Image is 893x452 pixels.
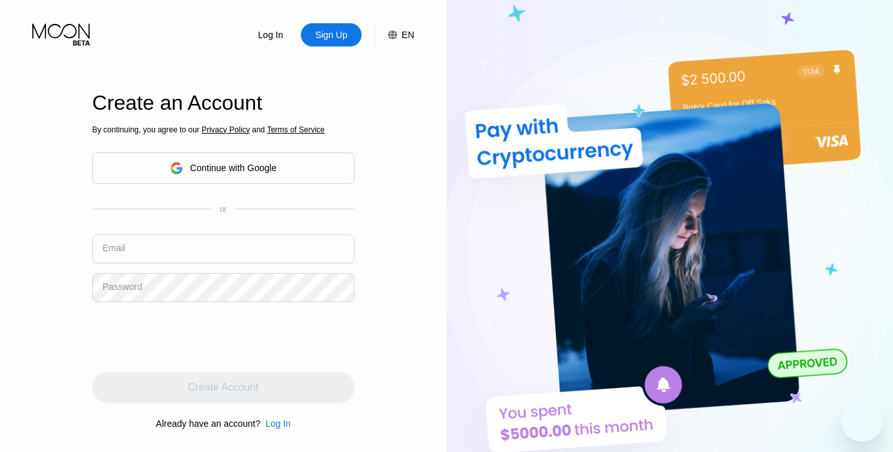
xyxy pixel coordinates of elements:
[267,125,324,134] span: Terms of Service
[257,28,285,41] div: Log In
[375,23,414,46] div: EN
[301,23,362,46] div: Sign Up
[156,418,260,429] div: Already have an account?
[260,418,291,429] div: Log In
[220,205,227,214] div: or
[201,125,250,134] span: Privacy Policy
[265,418,291,429] div: Log In
[402,30,414,40] div: EN
[92,312,289,362] iframe: reCAPTCHA
[240,23,301,46] div: Log In
[841,400,883,442] iframe: Button to launch messaging window
[92,152,354,184] div: Continue with Google
[314,28,349,41] div: Sign Up
[250,125,267,134] span: and
[103,282,142,292] div: Password
[92,91,354,115] div: Create an Account
[103,243,125,253] div: Email
[92,125,354,134] div: By continuing, you agree to our
[190,163,276,173] div: Continue with Google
